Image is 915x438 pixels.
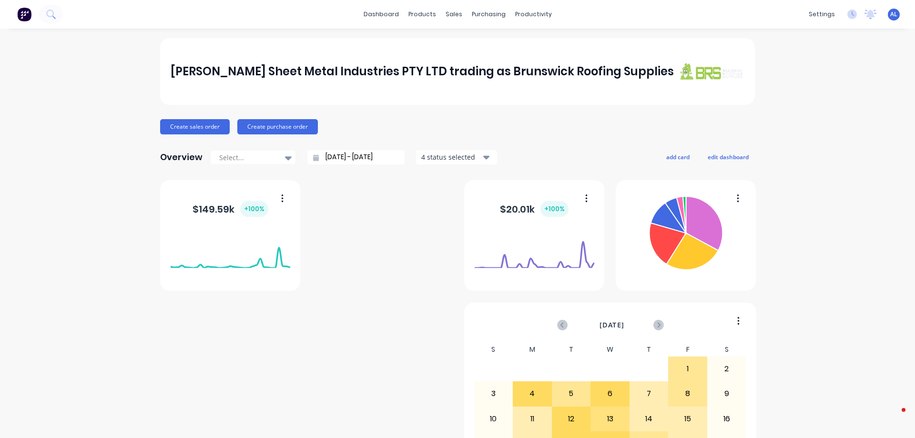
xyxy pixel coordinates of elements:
div: 11 [513,407,551,431]
span: AL [890,10,897,19]
div: T [552,343,591,357]
button: 4 status selected [416,150,497,164]
div: 5 [552,382,590,406]
div: 8 [669,382,707,406]
div: W [590,343,630,357]
button: Create sales order [160,119,230,134]
div: T [630,343,669,357]
div: Overview [160,148,203,167]
div: 10 [475,407,513,431]
div: products [404,7,441,21]
div: $ 20.01k [500,201,569,217]
div: 7 [630,382,668,406]
a: dashboard [359,7,404,21]
div: 1 [669,357,707,381]
div: S [707,343,746,357]
img: J A Sheet Metal Industries PTY LTD trading as Brunswick Roofing Supplies [678,62,744,80]
div: 4 [513,382,551,406]
button: Create purchase order [237,119,318,134]
div: $ 149.59k [193,201,268,217]
div: + 100 % [540,201,569,217]
div: 15 [669,407,707,431]
div: F [668,343,707,357]
div: 13 [591,407,629,431]
div: 14 [630,407,668,431]
div: 16 [708,407,746,431]
div: 2 [708,357,746,381]
div: 12 [552,407,590,431]
iframe: Intercom live chat [883,406,905,428]
div: 3 [475,382,513,406]
div: 4 status selected [421,152,481,162]
div: [PERSON_NAME] Sheet Metal Industries PTY LTD trading as Brunswick Roofing Supplies [171,62,674,81]
div: + 100 % [240,201,268,217]
div: M [513,343,552,357]
button: add card [660,151,696,163]
div: settings [804,7,840,21]
div: purchasing [467,7,510,21]
button: edit dashboard [701,151,755,163]
div: S [474,343,513,357]
span: [DATE] [600,320,624,330]
div: 6 [591,382,629,406]
div: sales [441,7,467,21]
img: Factory [17,7,31,21]
div: 9 [708,382,746,406]
div: productivity [510,7,557,21]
